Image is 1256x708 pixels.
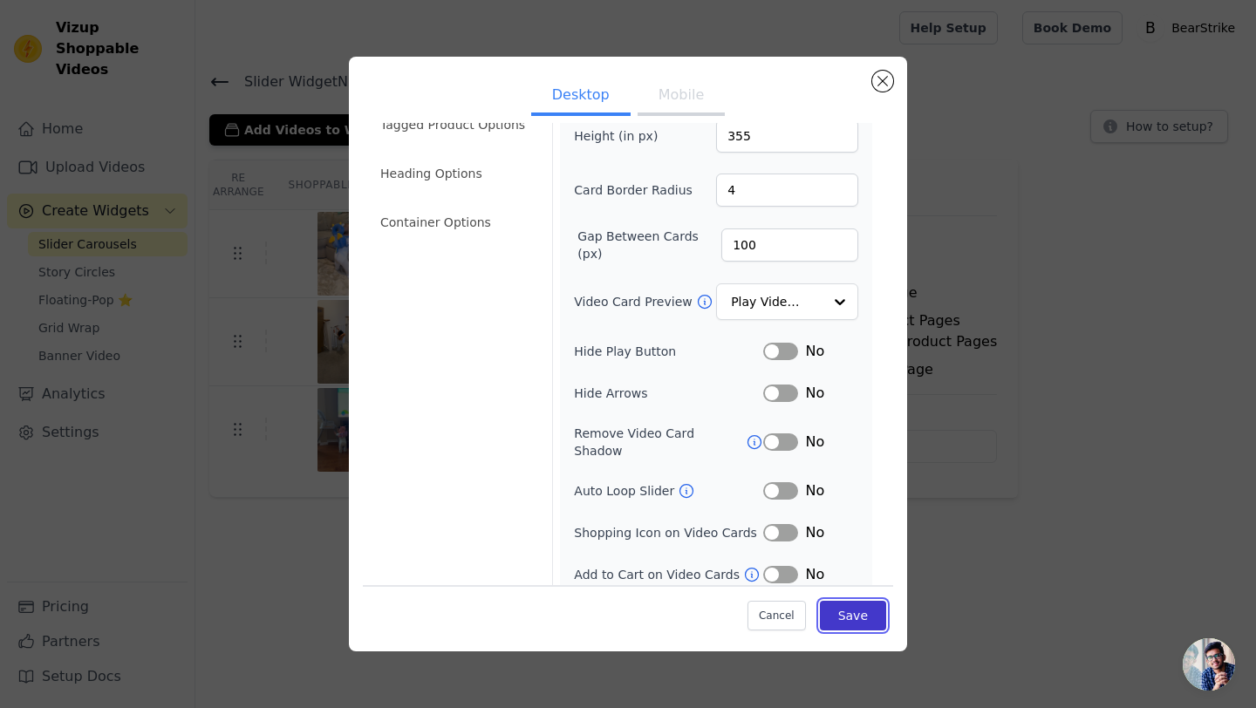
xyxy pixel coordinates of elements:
button: Desktop [531,78,631,116]
label: Card Border Radius [574,181,693,199]
label: Shopping Icon on Video Cards [574,524,763,541]
label: Height (in px) [574,127,669,145]
span: No [805,480,824,501]
button: Save [820,601,886,630]
button: Cancel [747,601,806,630]
label: Hide Play Button [574,343,763,360]
li: Heading Options [370,156,542,191]
label: Auto Loop Slider [574,482,678,500]
li: Tagged Product Options [370,107,542,142]
label: Video Card Preview [574,293,695,310]
span: No [805,564,824,585]
button: Close modal [872,71,893,92]
li: Container Options [370,205,542,240]
span: No [805,432,824,453]
div: Open chat [1183,638,1235,691]
button: Mobile [638,78,725,116]
label: Hide Arrows [574,385,763,402]
span: No [805,522,824,543]
span: No [805,383,824,404]
label: Add to Cart on Video Cards [574,566,743,583]
label: Gap Between Cards (px) [577,228,721,262]
span: No [805,341,824,362]
label: Remove Video Card Shadow [574,425,746,460]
